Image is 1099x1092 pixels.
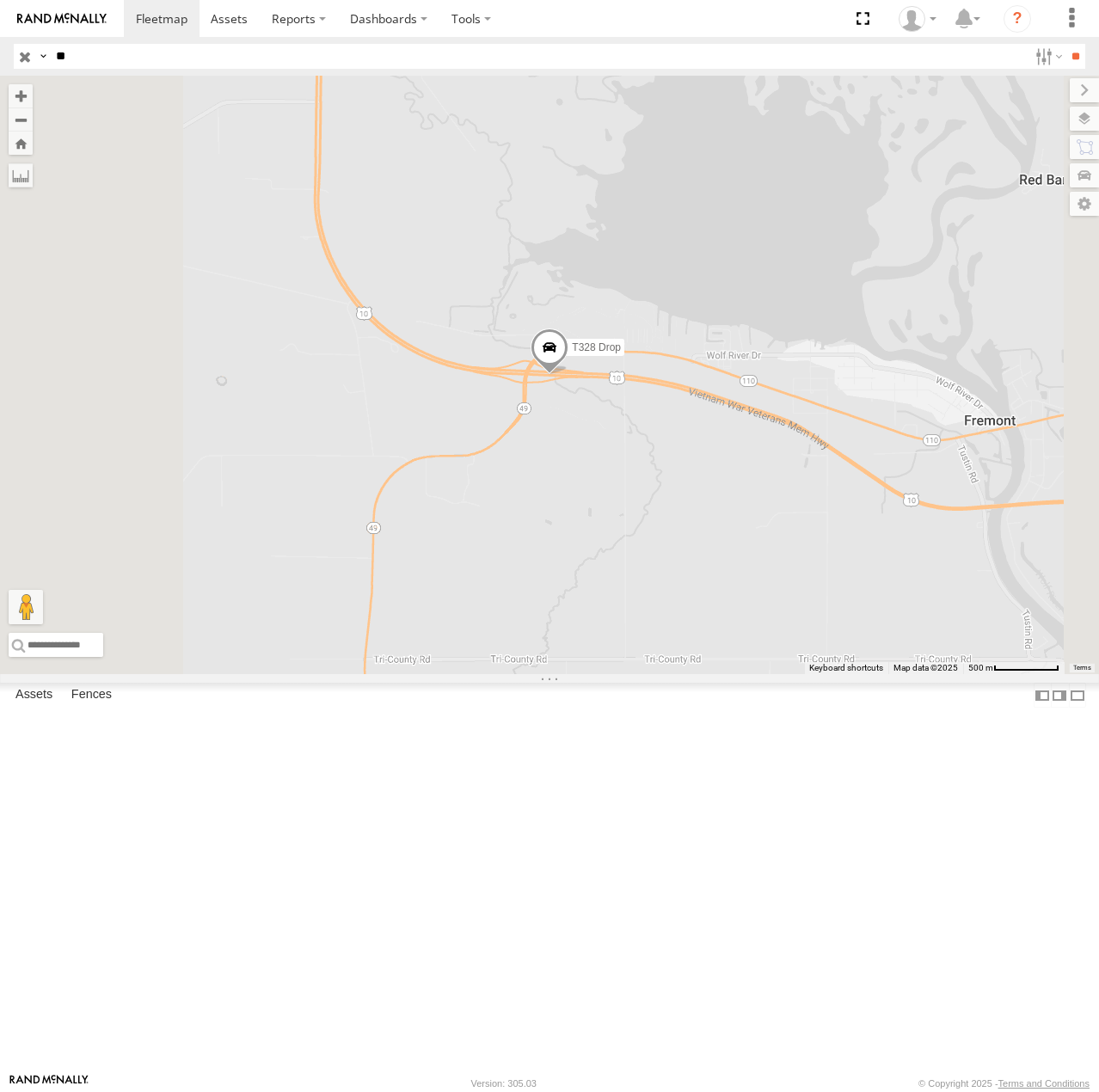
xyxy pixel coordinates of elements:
[17,13,107,25] img: rand-logo.svg
[1051,683,1068,708] label: Dock Summary Table to the Right
[893,6,942,32] div: Ryan Behnke
[9,107,33,132] button: Zoom out
[918,1078,1090,1089] div: © Copyright 2025 -
[809,662,883,674] button: Keyboard shortcuts
[893,663,958,672] span: Map data ©2025
[7,684,61,708] label: Assets
[1034,683,1051,708] label: Dock Summary Table to the Left
[9,1075,89,1092] a: Visit our Website
[1073,665,1091,672] a: Terms
[471,1078,537,1089] div: Version: 305.03
[1069,683,1086,708] label: Hide Summary Table
[9,84,33,107] button: Zoom in
[1004,5,1031,33] i: ?
[968,663,993,672] span: 500 m
[963,662,1065,674] button: Map Scale: 500 m per 73 pixels
[36,44,50,69] label: Search Query
[998,1078,1090,1089] a: Terms and Conditions
[9,590,43,624] button: Drag Pegman onto the map to open Street View
[1028,44,1065,69] label: Search Filter Options
[1070,192,1099,216] label: Map Settings
[9,132,33,155] button: Zoom Home
[63,684,120,708] label: Fences
[572,341,621,353] span: T328 Drop
[9,163,33,187] label: Measure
